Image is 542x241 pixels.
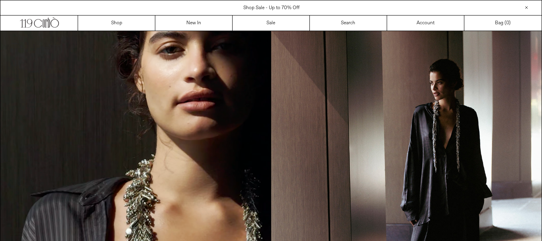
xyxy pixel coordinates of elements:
a: Shop [78,16,155,31]
a: Account [387,16,464,31]
a: Sale [233,16,310,31]
a: Search [310,16,387,31]
a: New In [155,16,233,31]
a: Shop Sale - Up to 70% Off [243,5,299,11]
span: ) [506,19,511,27]
span: 0 [506,20,509,26]
a: Bag () [464,16,542,31]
